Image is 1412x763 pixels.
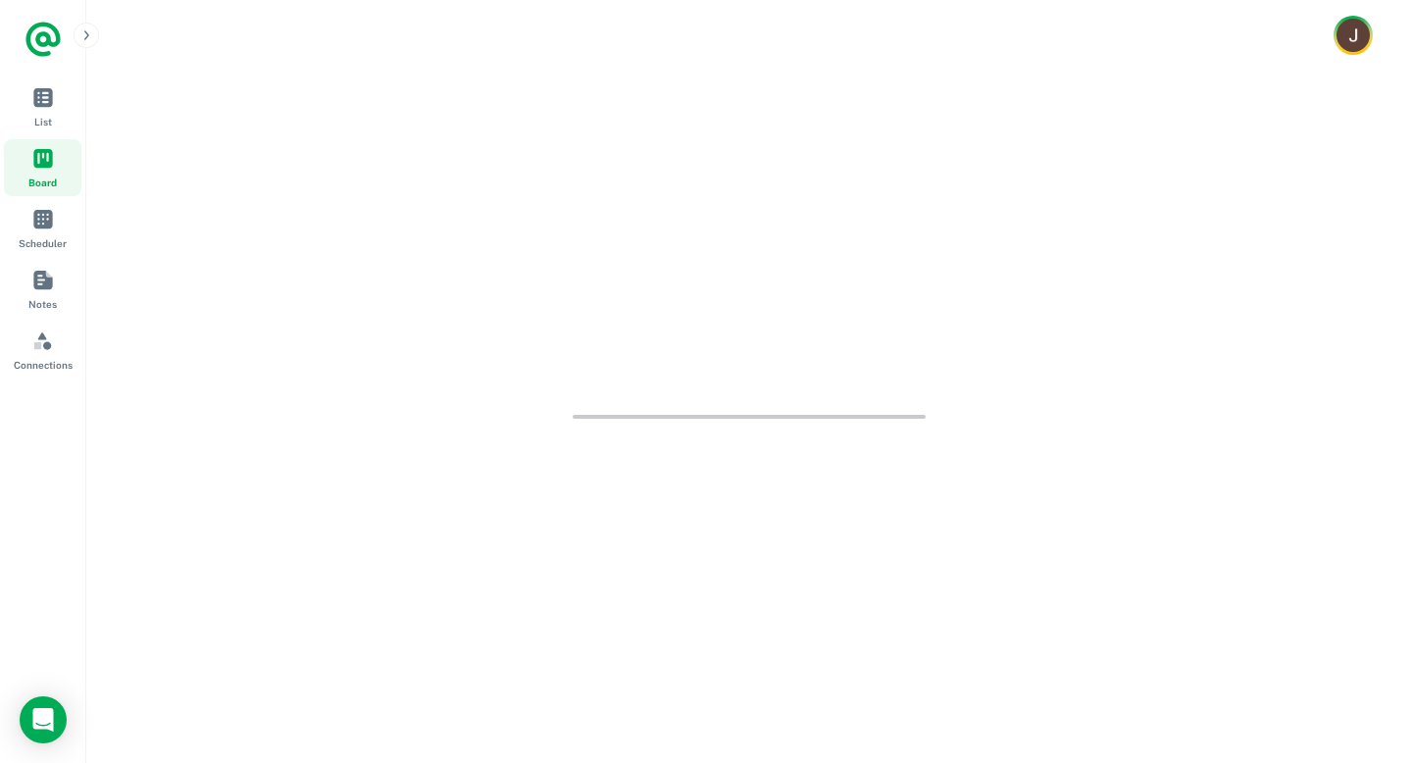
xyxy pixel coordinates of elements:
a: Logo [24,20,63,59]
span: Notes [28,296,57,312]
a: Scheduler [4,200,81,257]
a: List [4,78,81,135]
a: Board [4,139,81,196]
span: List [34,114,52,129]
a: Connections [4,322,81,379]
div: Load Chat [20,696,67,743]
span: Scheduler [19,235,67,251]
img: Jack Bayliss [1336,19,1370,52]
a: Notes [4,261,81,318]
span: Board [28,175,57,190]
button: Account button [1334,16,1373,55]
span: Connections [14,357,73,373]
